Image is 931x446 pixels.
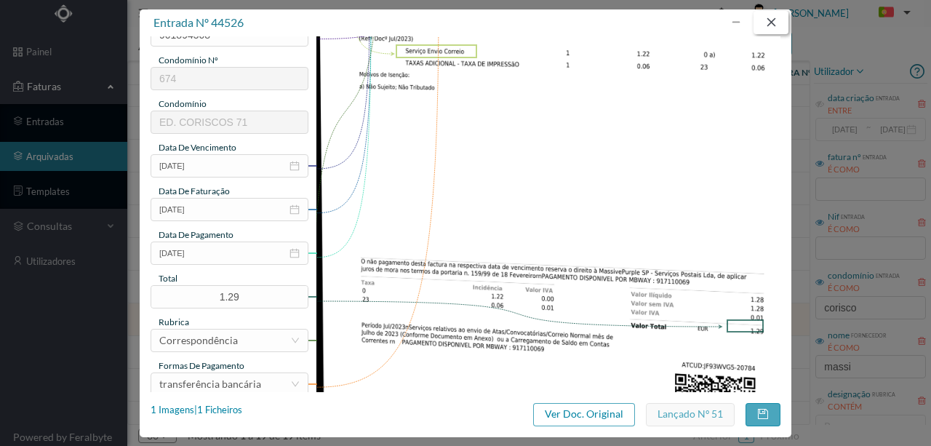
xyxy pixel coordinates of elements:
span: rubrica [159,316,189,327]
span: data de vencimento [159,142,236,153]
div: 1 Imagens | 1 Ficheiros [151,403,242,418]
i: icon: down [291,336,300,345]
i: icon: calendar [289,161,300,171]
span: condomínio [159,98,207,109]
i: icon: down [291,380,300,389]
div: Correspondência [159,330,238,351]
i: icon: calendar [289,204,300,215]
i: icon: calendar [289,248,300,258]
button: Lançado nº 51 [646,403,735,426]
button: PT [867,1,916,25]
span: total [159,273,177,284]
button: Ver Doc. Original [533,403,635,426]
span: data de pagamento [159,229,233,240]
span: data de faturação [159,186,230,196]
span: condomínio nº [159,55,218,65]
span: Formas de Pagamento [159,360,244,371]
span: entrada nº 44526 [153,15,244,29]
div: transferência bancária [159,373,261,395]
